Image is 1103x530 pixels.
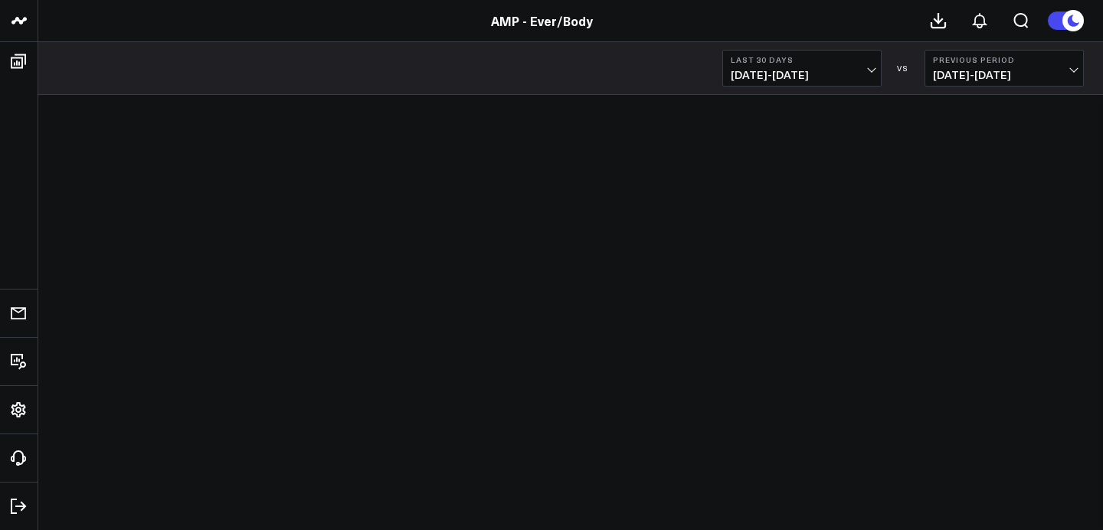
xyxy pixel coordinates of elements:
b: Last 30 Days [731,55,873,64]
b: Previous Period [933,55,1075,64]
a: AMP - Ever/Body [491,12,593,29]
button: Last 30 Days[DATE]-[DATE] [722,50,882,87]
span: [DATE] - [DATE] [731,69,873,81]
button: Previous Period[DATE]-[DATE] [925,50,1084,87]
span: [DATE] - [DATE] [933,69,1075,81]
div: VS [889,64,917,73]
